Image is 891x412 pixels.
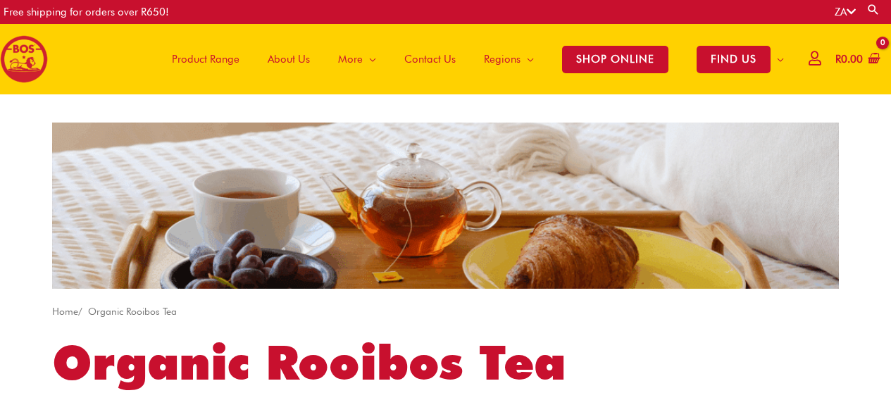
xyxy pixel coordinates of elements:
a: View Shopping Cart, empty [833,44,880,75]
span: About Us [268,38,310,80]
span: Regions [484,38,521,80]
a: More [324,24,390,94]
span: R [835,53,841,65]
img: sa website cateogry banner tea [52,123,839,289]
a: Search button [866,3,880,16]
nav: Site Navigation [147,24,798,94]
span: SHOP ONLINE [562,46,668,73]
bdi: 0.00 [835,53,863,65]
a: Contact Us [390,24,470,94]
h1: Organic Rooibos Tea [52,330,839,396]
span: Product Range [172,38,239,80]
span: FIND US [697,46,771,73]
a: Regions [470,24,548,94]
a: SHOP ONLINE [548,24,683,94]
a: ZA [835,6,856,18]
a: Home [52,306,78,317]
span: More [338,38,363,80]
a: About Us [254,24,324,94]
nav: Breadcrumb [52,303,839,320]
span: Contact Us [404,38,456,80]
a: Product Range [158,24,254,94]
